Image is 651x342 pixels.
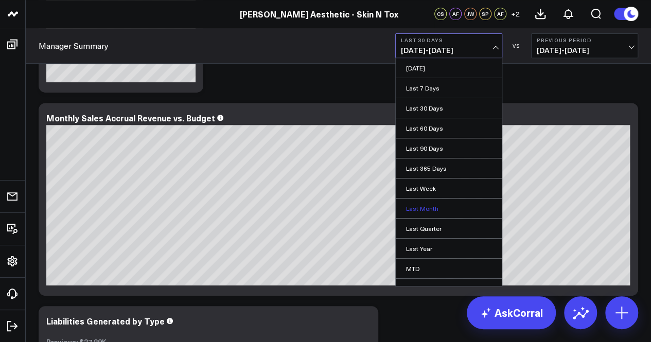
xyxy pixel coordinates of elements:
[396,78,502,98] a: Last 7 Days
[396,239,502,258] a: Last Year
[46,112,215,123] div: Monthly Sales Accrual Revenue vs. Budget
[396,259,502,278] a: MTD
[396,199,502,218] a: Last Month
[395,33,502,58] button: Last 30 Days[DATE]-[DATE]
[46,315,165,327] div: Liabilities Generated by Type
[401,46,497,55] span: [DATE] - [DATE]
[396,219,502,238] a: Last Quarter
[396,279,502,298] a: QTD
[396,138,502,158] a: Last 90 Days
[479,8,491,20] div: SP
[464,8,477,20] div: JW
[396,118,502,138] a: Last 60 Days
[401,37,497,43] b: Last 30 Days
[434,8,447,20] div: CS
[494,8,506,20] div: AF
[531,33,638,58] button: Previous Period[DATE]-[DATE]
[537,46,632,55] span: [DATE] - [DATE]
[511,10,520,17] span: + 2
[39,40,109,51] a: Manager Summary
[396,58,502,78] a: [DATE]
[396,98,502,118] a: Last 30 Days
[507,43,526,49] div: VS
[240,8,398,20] a: [PERSON_NAME] Aesthetic - Skin N Tox
[537,37,632,43] b: Previous Period
[509,8,521,20] button: +2
[467,296,556,329] a: AskCorral
[396,178,502,198] a: Last Week
[449,8,462,20] div: AF
[396,158,502,178] a: Last 365 Days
